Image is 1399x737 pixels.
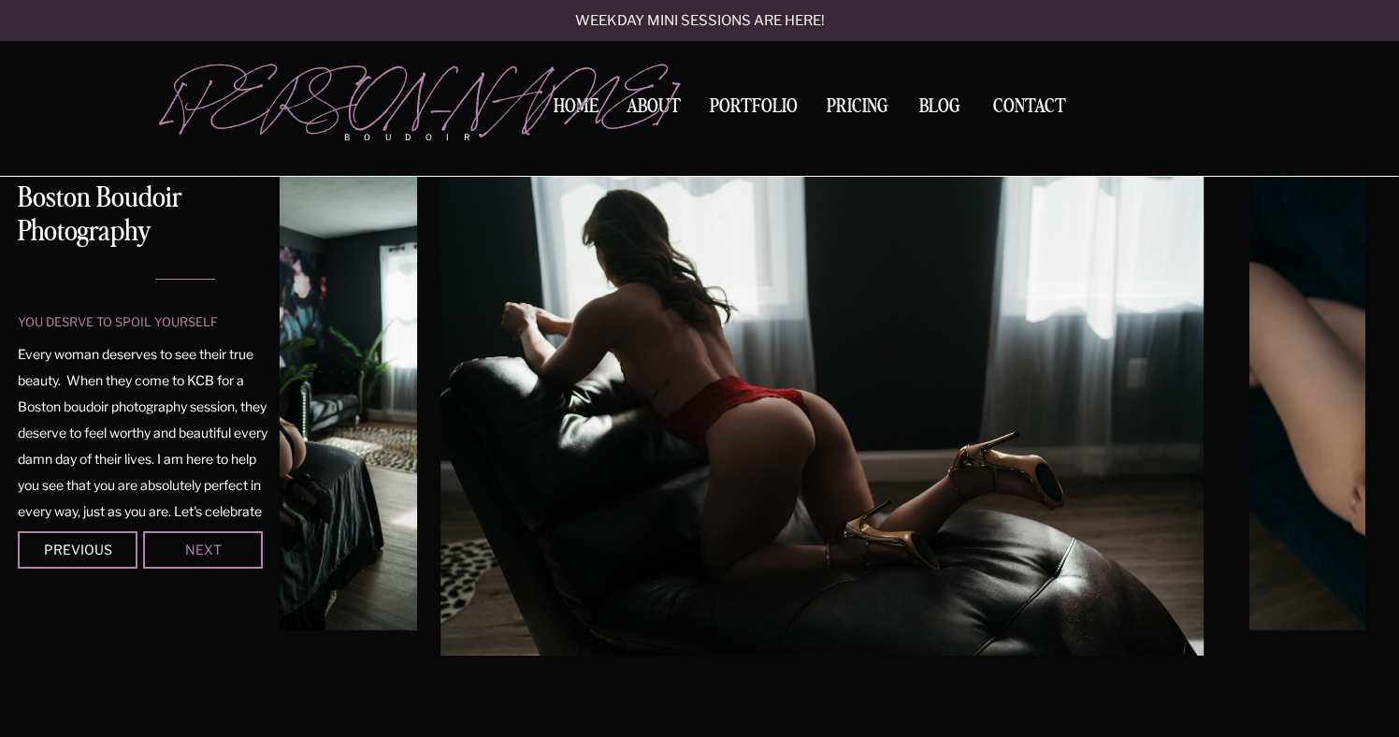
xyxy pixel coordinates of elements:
[111,172,416,630] img: woman kneeling on black bed wearing black lingerie with gold chains in a luxury boudoir photograp...
[344,131,499,144] p: boudoir
[986,97,1074,117] a: Contact
[821,97,893,123] a: Pricing
[18,341,269,502] p: Every woman deserves to see their true beauty. When they come to KCB for a Boston boudoir photogr...
[525,14,874,30] a: Weekday mini sessions are here!
[703,97,804,123] a: Portfolio
[911,97,969,114] a: BLOG
[441,147,1204,656] img: Woman leaning on a chaise lounge wearing red lingerie and high heels gazes out a window in her lu...
[147,543,259,555] div: Next
[18,313,247,330] p: you desrve to spoil yourself
[164,66,499,123] a: [PERSON_NAME]
[18,181,267,254] h1: Boston Boudoir Photography
[22,543,134,555] div: Previous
